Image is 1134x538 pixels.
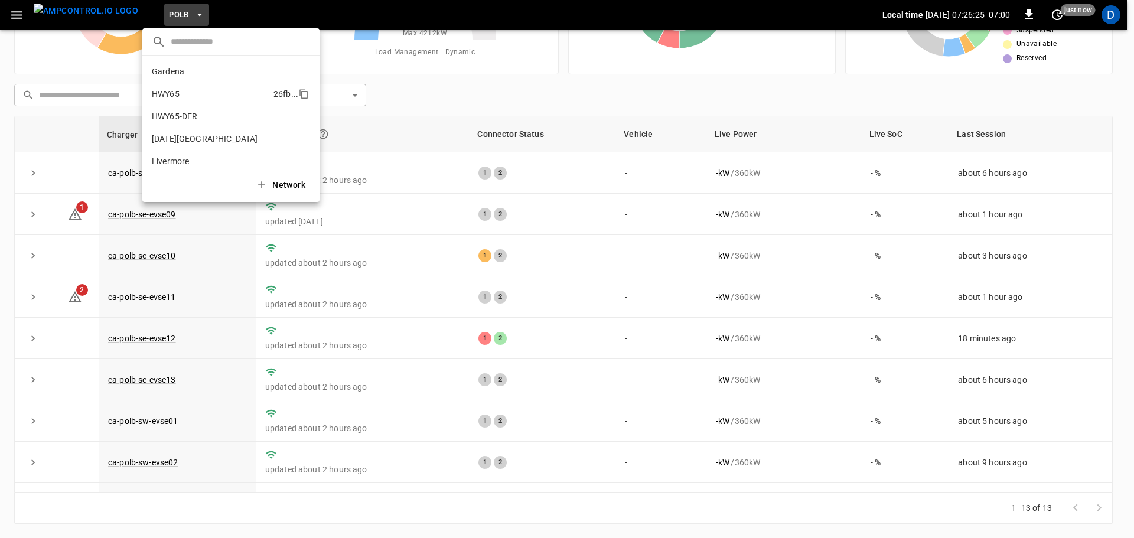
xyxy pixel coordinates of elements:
p: HWY65 [152,88,180,100]
p: Livermore [152,155,189,167]
p: [DATE][GEOGRAPHIC_DATA] [152,133,258,145]
div: copy [298,87,311,101]
p: HWY65-DER [152,110,197,122]
p: Gardena [152,66,184,77]
button: Network [249,173,315,197]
